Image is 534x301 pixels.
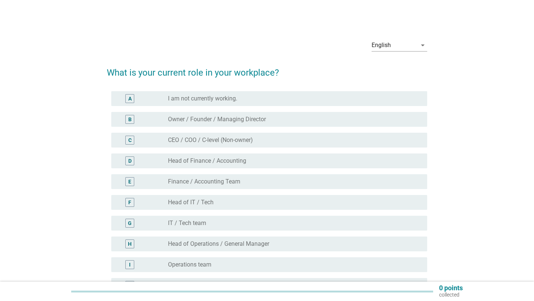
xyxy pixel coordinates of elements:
p: collected [439,291,463,298]
label: Head of IT / Tech [168,199,214,206]
label: Finance / Accounting Team [168,178,240,185]
div: English [372,42,391,49]
div: C [128,136,132,144]
div: I [129,261,131,269]
label: Head of Finance / Accounting [168,157,246,165]
label: IT / Tech team [168,219,206,227]
h2: What is your current role in your workplace? [107,59,427,79]
div: E [128,178,131,186]
label: Owner / Founder / Managing Director [168,116,266,123]
p: 0 points [439,285,463,291]
i: arrow_drop_down [418,41,427,50]
label: I am not currently working. [168,95,237,102]
div: B [128,116,132,123]
div: F [128,199,131,206]
div: G [128,219,132,227]
label: CEO / COO / C-level (Non-owner) [168,136,253,144]
label: Operations team [168,261,211,268]
div: H [128,240,132,248]
div: A [128,95,132,103]
label: Head of Operations / General Manager [168,240,269,248]
div: D [128,157,132,165]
